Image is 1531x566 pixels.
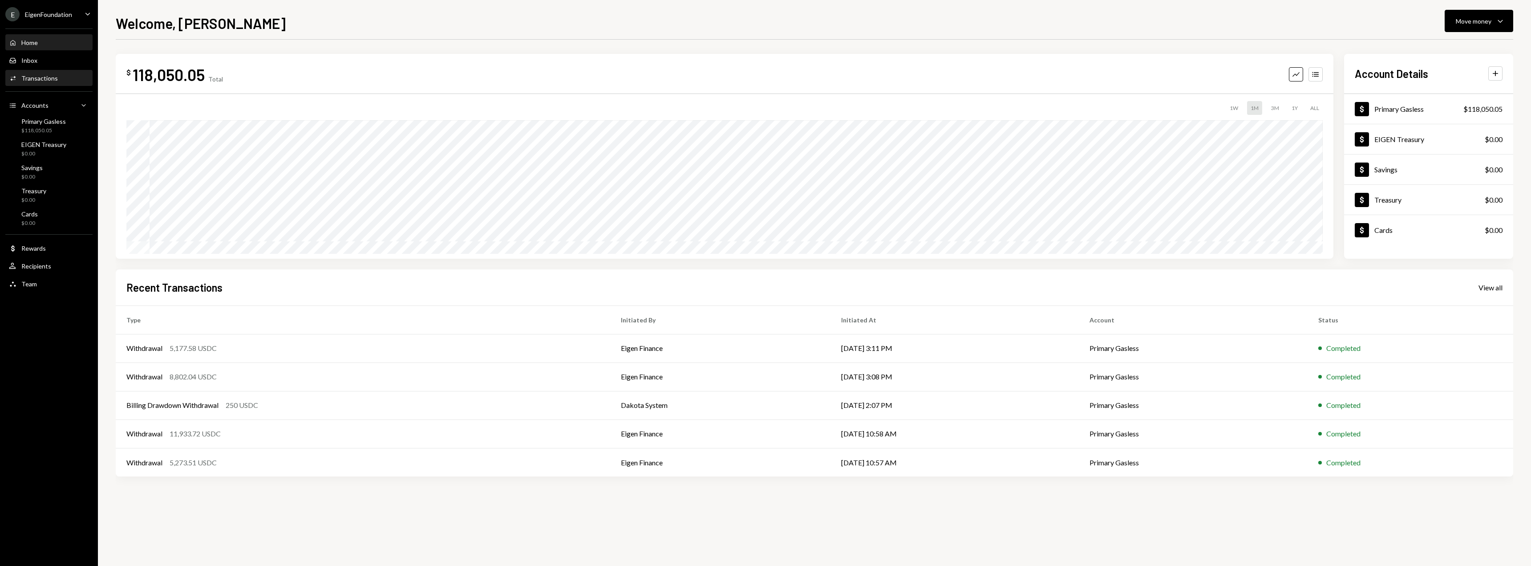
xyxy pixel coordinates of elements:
[1374,165,1397,174] div: Savings
[1374,135,1424,143] div: EIGEN Treasury
[21,280,37,288] div: Team
[116,305,610,334] th: Type
[1079,334,1308,362] td: Primary Gasless
[1288,101,1301,115] div: 1Y
[1374,105,1424,113] div: Primary Gasless
[5,208,93,229] a: Cards$0.00
[21,57,37,64] div: Inbox
[610,362,830,391] td: Eigen Finance
[1485,164,1503,175] div: $0.00
[21,220,38,227] div: $0.00
[1485,225,1503,236] div: $0.00
[1308,305,1513,334] th: Status
[830,334,1079,362] td: [DATE] 3:11 PM
[21,164,43,171] div: Savings
[126,428,162,439] div: Withdrawal
[126,371,162,382] div: Withdrawal
[21,150,66,158] div: $0.00
[170,428,221,439] div: 11,933.72 USDC
[830,391,1079,419] td: [DATE] 2:07 PM
[5,70,93,86] a: Transactions
[1478,282,1503,292] a: View all
[21,118,66,125] div: Primary Gasless
[1326,371,1361,382] div: Completed
[5,52,93,68] a: Inbox
[5,161,93,183] a: Savings$0.00
[126,457,162,468] div: Withdrawal
[5,34,93,50] a: Home
[830,362,1079,391] td: [DATE] 3:08 PM
[5,138,93,159] a: EIGEN Treasury$0.00
[830,419,1079,448] td: [DATE] 10:58 AM
[1247,101,1262,115] div: 1M
[1344,124,1513,154] a: EIGEN Treasury$0.00
[1079,305,1308,334] th: Account
[126,400,219,411] div: Billing Drawdown Withdrawal
[1326,457,1361,468] div: Completed
[126,343,162,354] div: Withdrawal
[1079,362,1308,391] td: Primary Gasless
[830,305,1079,334] th: Initiated At
[116,14,286,32] h1: Welcome, [PERSON_NAME]
[21,102,49,109] div: Accounts
[1485,134,1503,145] div: $0.00
[1079,391,1308,419] td: Primary Gasless
[1456,16,1491,26] div: Move money
[610,419,830,448] td: Eigen Finance
[21,196,46,204] div: $0.00
[1307,101,1323,115] div: ALL
[1344,155,1513,184] a: Savings$0.00
[1326,343,1361,354] div: Completed
[208,75,223,83] div: Total
[21,39,38,46] div: Home
[1326,400,1361,411] div: Completed
[1079,419,1308,448] td: Primary Gasless
[1478,283,1503,292] div: View all
[21,187,46,195] div: Treasury
[226,400,258,411] div: 250 USDC
[1374,195,1401,204] div: Treasury
[5,97,93,113] a: Accounts
[170,371,217,382] div: 8,802.04 USDC
[1226,101,1242,115] div: 1W
[21,173,43,181] div: $0.00
[1445,10,1513,32] button: Move money
[1463,104,1503,114] div: $118,050.05
[830,448,1079,476] td: [DATE] 10:57 AM
[21,244,46,252] div: Rewards
[133,65,205,85] div: 118,050.05
[1344,185,1513,215] a: Treasury$0.00
[5,240,93,256] a: Rewards
[126,68,131,77] div: $
[1344,215,1513,245] a: Cards$0.00
[126,280,223,295] h2: Recent Transactions
[1374,226,1393,234] div: Cards
[610,448,830,476] td: Eigen Finance
[1344,94,1513,124] a: Primary Gasless$118,050.05
[610,391,830,419] td: Dakota System
[1485,195,1503,205] div: $0.00
[21,141,66,148] div: EIGEN Treasury
[21,262,51,270] div: Recipients
[5,276,93,292] a: Team
[1326,428,1361,439] div: Completed
[5,184,93,206] a: Treasury$0.00
[610,305,830,334] th: Initiated By
[21,210,38,218] div: Cards
[1355,66,1428,81] h2: Account Details
[170,457,217,468] div: 5,273.51 USDC
[5,7,20,21] div: E
[25,11,72,18] div: EigenFoundation
[1268,101,1283,115] div: 3M
[5,115,93,136] a: Primary Gasless$118,050.05
[21,127,66,134] div: $118,050.05
[610,334,830,362] td: Eigen Finance
[5,258,93,274] a: Recipients
[1079,448,1308,476] td: Primary Gasless
[170,343,217,354] div: 5,177.58 USDC
[21,74,58,82] div: Transactions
